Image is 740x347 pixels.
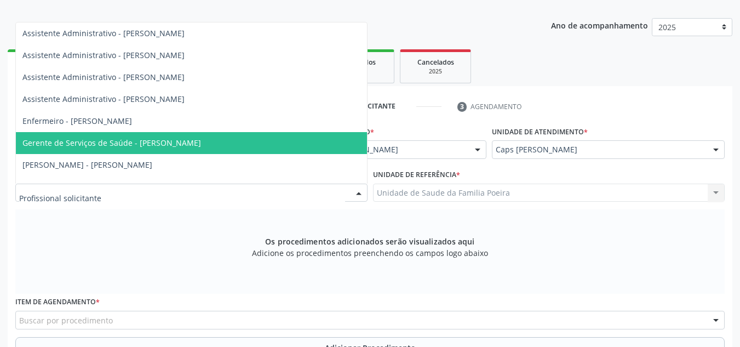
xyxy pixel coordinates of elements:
[373,167,460,184] label: Unidade de referência
[22,138,201,148] span: Gerente de Serviços de Saúde - [PERSON_NAME]
[22,50,185,60] span: Assistente Administrativo - [PERSON_NAME]
[22,116,132,126] span: Enfermeiro - [PERSON_NAME]
[551,18,648,32] p: Ano de acompanhamento
[15,294,100,311] label: Item de agendamento
[265,236,474,247] span: Os procedimentos adicionados serão visualizados aqui
[19,187,345,209] input: Profissional solicitante
[492,123,588,140] label: Unidade de atendimento
[408,67,463,76] div: 2025
[22,94,185,104] span: Assistente Administrativo - [PERSON_NAME]
[19,315,113,326] span: Buscar por procedimento
[337,144,464,155] span: [PERSON_NAME]
[252,247,488,259] span: Adicione os procedimentos preenchendo os campos logo abaixo
[22,72,185,82] span: Assistente Administrativo - [PERSON_NAME]
[22,181,84,192] span: [PERSON_NAME]
[22,160,152,170] span: [PERSON_NAME] - [PERSON_NAME]
[22,28,185,38] span: Assistente Administrativo - [PERSON_NAME]
[496,144,702,155] span: Caps [PERSON_NAME]
[417,58,454,67] span: Cancelados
